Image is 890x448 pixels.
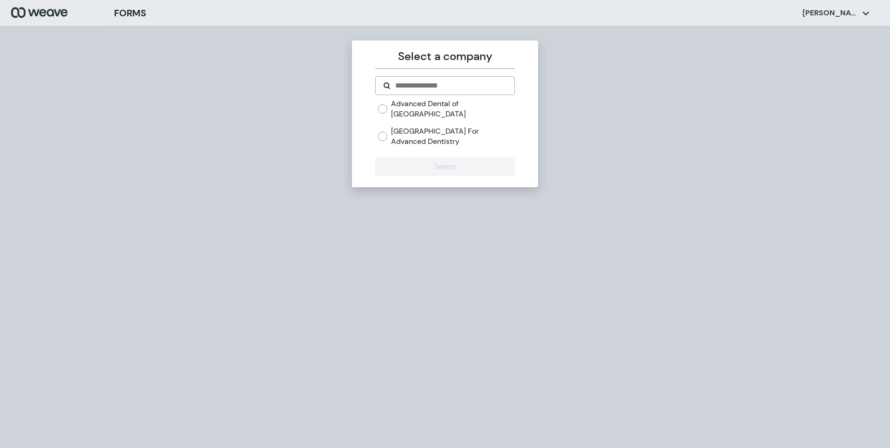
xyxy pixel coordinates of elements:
[375,157,514,176] button: Select
[114,6,146,20] h3: FORMS
[375,48,514,65] p: Select a company
[391,99,514,119] label: Advanced Dental of [GEOGRAPHIC_DATA]
[802,8,858,18] p: [PERSON_NAME]
[391,126,514,146] label: [GEOGRAPHIC_DATA] For Advanced Dentistry
[394,80,506,91] input: Search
